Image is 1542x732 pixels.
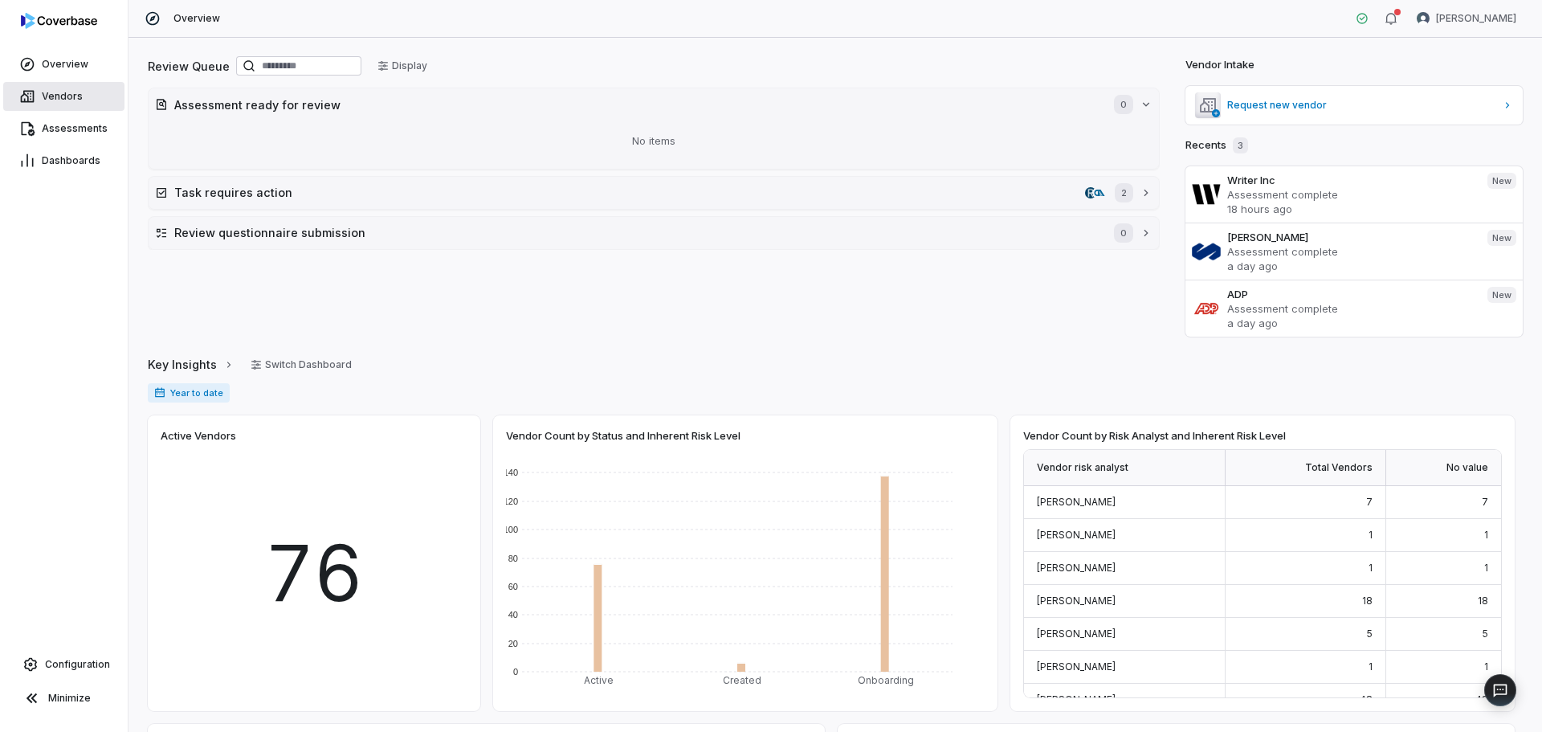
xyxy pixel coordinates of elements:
span: 1 [1484,562,1488,574]
span: 76 [265,516,363,631]
span: 1 [1484,529,1488,541]
span: 1 [1484,660,1488,673]
text: 100 [504,525,518,534]
a: Assessments [3,114,124,143]
span: Dashboards [42,154,100,167]
span: 1 [1369,562,1373,574]
button: Switch Dashboard [241,353,361,377]
h2: Assessment ready for review [174,96,1098,113]
a: Writer IncAssessment complete18 hours agoNew [1185,166,1523,223]
span: 0 [1114,223,1133,243]
span: Overview [42,58,88,71]
span: 48 [1475,693,1488,705]
text: 0 [513,667,518,677]
button: Task requires actionresolutesystems.comcompassadj.com2 [149,177,1159,209]
span: Assessments [42,122,108,135]
img: Melanie Lorent avatar [1417,12,1430,25]
span: New [1487,230,1516,246]
span: [PERSON_NAME] [1037,529,1116,541]
span: [PERSON_NAME] [1436,12,1516,25]
span: Minimize [48,692,91,705]
span: Key Insights [148,356,217,373]
span: 2 [1115,183,1133,202]
span: Vendors [42,90,83,103]
p: Assessment complete [1227,301,1475,316]
div: Total Vendors [1226,450,1386,486]
span: Configuration [45,658,110,671]
span: 1 [1369,660,1373,673]
img: logo-D7KZi-bG.svg [21,13,97,29]
div: No value [1386,450,1501,486]
button: Minimize [6,682,121,714]
span: [PERSON_NAME] [1037,660,1116,673]
span: 7 [1366,496,1373,508]
a: [PERSON_NAME]Assessment completea day agoNew [1185,223,1523,280]
text: 40 [508,610,518,620]
h3: [PERSON_NAME] [1227,230,1475,244]
span: Vendor Count by Status and Inherent Risk Level [506,428,740,443]
span: [PERSON_NAME] [1037,496,1116,508]
button: Review questionnaire submission0 [149,217,1159,249]
svg: Date range for report [154,387,165,399]
h2: Review Queue [148,58,230,75]
p: 18 hours ago [1227,202,1475,216]
span: 48 [1360,693,1373,705]
button: Key Insights [143,348,239,382]
span: 3 [1233,137,1248,153]
text: 140 [504,468,518,477]
span: New [1487,287,1516,303]
div: No items [155,121,1152,162]
span: 7 [1482,496,1488,508]
span: 5 [1366,628,1373,640]
h2: Review questionnaire submission [174,224,1098,241]
h2: Vendor Intake [1185,57,1254,73]
a: Vendors [3,82,124,111]
span: 18 [1362,595,1373,607]
span: Year to date [148,383,230,403]
p: Assessment complete [1227,244,1475,259]
span: [PERSON_NAME] [1037,628,1116,640]
span: Overview [173,12,220,25]
span: [PERSON_NAME] [1037,595,1116,607]
h2: Recents [1185,137,1248,153]
span: Active Vendors [161,428,236,443]
span: Vendor Count by Risk Analyst and Inherent Risk Level [1023,428,1286,443]
a: Request new vendor [1185,86,1523,125]
span: [PERSON_NAME] [1037,562,1116,574]
text: 80 [508,554,518,563]
a: Key Insights [148,348,235,382]
button: Display [368,54,437,78]
h3: Writer Inc [1227,173,1475,187]
h3: ADP [1227,287,1475,301]
a: Overview [3,50,124,79]
h2: Task requires action [174,184,1079,201]
div: Vendor risk analyst [1024,450,1226,486]
button: Assessment ready for review0 [149,88,1159,121]
span: 1 [1369,529,1373,541]
button: Melanie Lorent avatar[PERSON_NAME] [1407,6,1526,31]
a: ADPAssessment completea day agoNew [1185,280,1523,337]
span: [PERSON_NAME] [1037,693,1116,705]
text: 120 [504,497,518,506]
a: Dashboards [3,146,124,175]
text: 20 [508,639,518,648]
span: 5 [1482,628,1488,640]
a: Configuration [6,650,121,679]
span: Request new vendor [1227,99,1495,112]
span: 0 [1114,95,1133,114]
span: 18 [1478,595,1488,607]
p: a day ago [1227,316,1475,330]
p: Assessment complete [1227,187,1475,202]
span: New [1487,173,1516,189]
p: a day ago [1227,259,1475,273]
text: 60 [508,582,518,591]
